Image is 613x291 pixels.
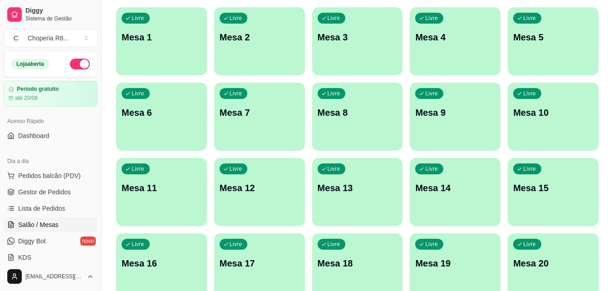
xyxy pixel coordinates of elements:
p: Mesa 19 [415,257,495,270]
button: [EMAIL_ADDRESS][DOMAIN_NAME] [4,266,98,287]
button: LivreMesa 4 [410,7,500,75]
p: Livre [328,90,340,97]
span: C [11,34,20,43]
button: LivreMesa 10 [508,83,598,151]
p: Livre [425,90,438,97]
p: Mesa 3 [318,31,397,44]
button: LivreMesa 2 [214,7,305,75]
p: Livre [425,165,438,173]
p: Mesa 20 [513,257,593,270]
p: Mesa 7 [220,106,299,119]
p: Mesa 1 [122,31,201,44]
a: Dashboard [4,128,98,143]
p: Mesa 16 [122,257,201,270]
p: Mesa 5 [513,31,593,44]
a: KDS [4,250,98,265]
button: Pedidos balcão (PDV) [4,168,98,183]
p: Livre [132,90,144,97]
p: Livre [132,15,144,22]
div: Dia a dia [4,154,98,168]
p: Mesa 14 [415,182,495,194]
p: Livre [328,241,340,248]
p: Livre [230,165,242,173]
button: LivreMesa 12 [214,158,305,226]
p: Mesa 15 [513,182,593,194]
p: Livre [523,165,536,173]
span: Diggy Bot [18,237,46,246]
article: até 20/09 [15,94,38,102]
a: Salão / Mesas [4,217,98,232]
span: Diggy [25,7,94,15]
button: Alterar Status [70,59,90,69]
span: Salão / Mesas [18,220,59,229]
p: Livre [132,165,144,173]
a: DiggySistema de Gestão [4,4,98,25]
p: Mesa 6 [122,106,201,119]
p: Livre [230,90,242,97]
a: Período gratuitoaté 20/09 [4,81,98,107]
button: LivreMesa 8 [312,83,403,151]
span: Lista de Pedidos [18,204,65,213]
p: Livre [425,15,438,22]
p: Livre [425,241,438,248]
p: Livre [328,15,340,22]
p: Livre [328,165,340,173]
p: Livre [523,15,536,22]
span: KDS [18,253,31,262]
article: Período gratuito [17,86,59,93]
button: LivreMesa 13 [312,158,403,226]
button: Select a team [4,29,98,47]
a: Diggy Botnovo [4,234,98,248]
p: Livre [132,241,144,248]
span: [EMAIL_ADDRESS][DOMAIN_NAME] [25,273,83,280]
button: LivreMesa 3 [312,7,403,75]
button: LivreMesa 11 [116,158,207,226]
p: Mesa 13 [318,182,397,194]
a: Gestor de Pedidos [4,185,98,199]
p: Mesa 8 [318,106,397,119]
button: LivreMesa 7 [214,83,305,151]
div: Loja aberta [11,59,49,69]
p: Livre [523,90,536,97]
div: Acesso Rápido [4,114,98,128]
span: Gestor de Pedidos [18,187,71,197]
span: Dashboard [18,131,49,140]
p: Mesa 18 [318,257,397,270]
p: Mesa 9 [415,106,495,119]
p: Mesa 11 [122,182,201,194]
button: LivreMesa 1 [116,7,207,75]
p: Mesa 12 [220,182,299,194]
p: Livre [523,241,536,248]
span: Pedidos balcão (PDV) [18,171,81,180]
button: LivreMesa 14 [410,158,500,226]
span: Sistema de Gestão [25,15,94,22]
p: Mesa 2 [220,31,299,44]
button: LivreMesa 9 [410,83,500,151]
a: Lista de Pedidos [4,201,98,216]
p: Mesa 10 [513,106,593,119]
button: LivreMesa 6 [116,83,207,151]
p: Livre [230,15,242,22]
p: Livre [230,241,242,248]
div: Choperia R8 ... [28,34,69,43]
button: LivreMesa 15 [508,158,598,226]
button: LivreMesa 5 [508,7,598,75]
p: Mesa 4 [415,31,495,44]
p: Mesa 17 [220,257,299,270]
